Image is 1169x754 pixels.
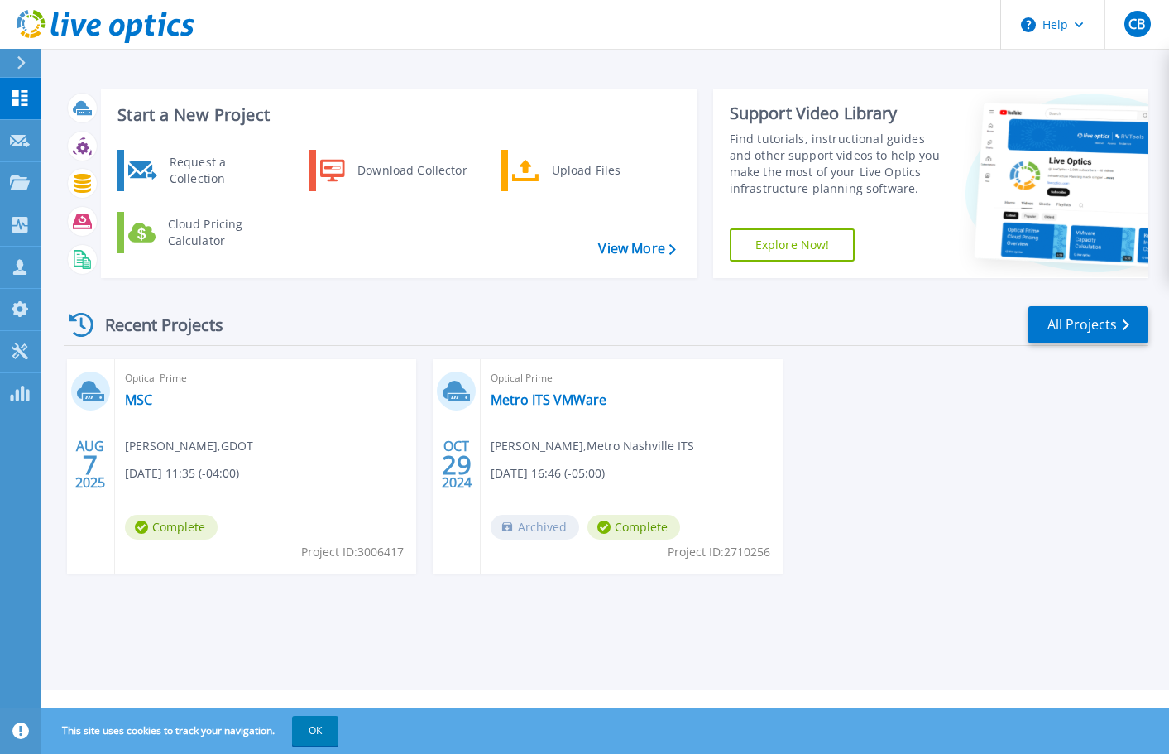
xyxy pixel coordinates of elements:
[491,464,605,483] span: [DATE] 16:46 (-05:00)
[598,241,675,257] a: View More
[491,437,694,455] span: [PERSON_NAME] , Metro Nashville ITS
[160,216,282,249] div: Cloud Pricing Calculator
[125,369,406,387] span: Optical Prime
[64,305,246,345] div: Recent Projects
[161,154,282,187] div: Request a Collection
[125,464,239,483] span: [DATE] 11:35 (-04:00)
[730,228,855,262] a: Explore Now!
[668,543,770,561] span: Project ID: 2710256
[491,369,772,387] span: Optical Prime
[442,458,472,472] span: 29
[587,515,680,540] span: Complete
[491,515,579,540] span: Archived
[349,154,474,187] div: Download Collector
[491,391,606,408] a: Metro ITS VMWare
[730,131,947,197] div: Find tutorials, instructional guides and other support videos to help you make the most of your L...
[292,716,338,746] button: OK
[441,435,472,495] div: OCT 2024
[117,106,675,124] h3: Start a New Project
[46,716,338,746] span: This site uses cookies to track your navigation.
[117,150,286,191] a: Request a Collection
[117,212,286,253] a: Cloud Pricing Calculator
[544,154,666,187] div: Upload Files
[309,150,478,191] a: Download Collector
[74,435,106,495] div: AUG 2025
[125,515,218,540] span: Complete
[1128,17,1145,31] span: CB
[125,437,253,455] span: [PERSON_NAME] , GDOT
[730,103,947,124] div: Support Video Library
[125,391,152,408] a: MSC
[1028,306,1148,343] a: All Projects
[83,458,98,472] span: 7
[501,150,670,191] a: Upload Files
[301,543,404,561] span: Project ID: 3006417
